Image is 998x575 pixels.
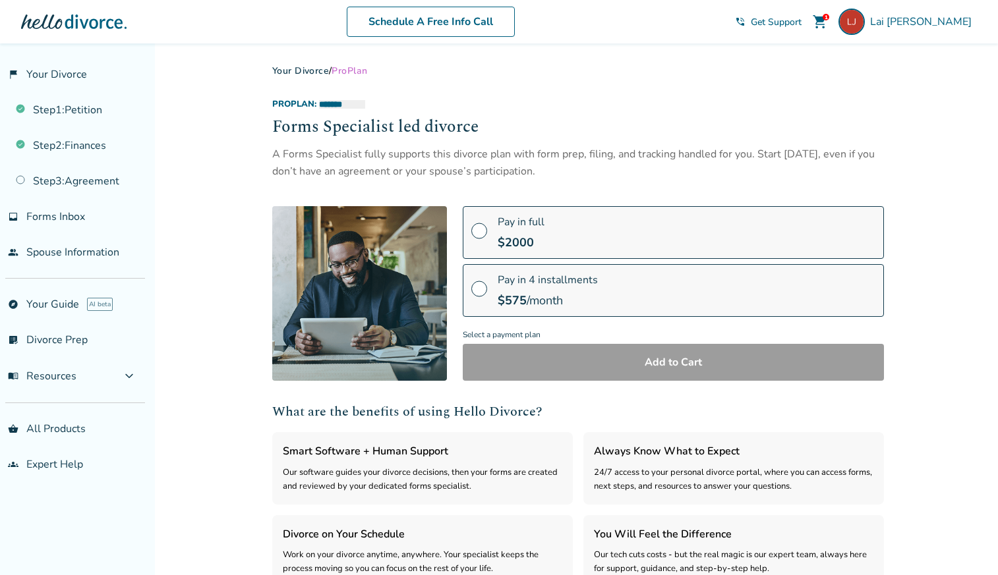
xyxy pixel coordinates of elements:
span: Pro Plan: [272,98,316,110]
h2: What are the benefits of using Hello Divorce? [272,402,884,422]
div: A Forms Specialist fully supports this divorce plan with form prep, filing, and tracking handled ... [272,146,884,180]
a: Your Divorce [272,65,329,77]
span: AI beta [87,298,113,311]
span: $ 575 [498,292,527,308]
span: phone_in_talk [735,16,746,27]
span: shopping_basket [8,424,18,434]
h2: Forms Specialist led divorce [272,115,884,140]
span: Pro Plan [332,65,367,77]
span: Resources [8,369,76,383]
span: shopping_cart [812,14,828,30]
span: Select a payment plan [463,326,884,344]
span: groups [8,459,18,470]
img: lai.lyla.jiang@gmail.com [838,9,865,35]
span: flag_2 [8,69,18,80]
div: 24/7 access to your personal divorce portal, where you can access forms, next steps, and resource... [594,466,873,494]
span: Lai [PERSON_NAME] [870,14,977,29]
div: / [272,65,884,77]
span: Forms Inbox [26,209,85,224]
span: people [8,247,18,258]
span: Pay in 4 installments [498,273,598,287]
span: expand_more [121,368,137,384]
a: phone_in_talkGet Support [735,16,802,28]
div: 1 [823,14,829,20]
div: /month [498,292,598,308]
span: Pay in full [498,215,544,229]
span: list_alt_check [8,335,18,345]
div: Our software guides your divorce decisions, then your forms are created and reviewed by your dedi... [283,466,562,494]
span: explore [8,299,18,310]
a: Schedule A Free Info Call [347,7,515,37]
span: menu_book [8,371,18,381]
span: Get Support [751,16,802,28]
iframe: Chat Widget [932,512,998,575]
span: inbox [8,211,18,222]
h3: You Will Feel the Difference [594,526,873,543]
h3: Divorce on Your Schedule [283,526,562,543]
span: $ 2000 [498,234,534,250]
h3: Smart Software + Human Support [283,443,562,460]
h3: Always Know What to Expect [594,443,873,460]
button: Add to Cart [463,344,884,381]
img: [object Object] [272,206,447,381]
